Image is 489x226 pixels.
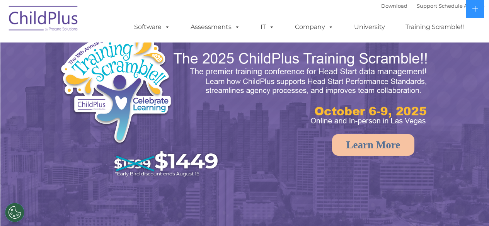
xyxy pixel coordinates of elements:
[417,3,437,9] a: Support
[381,3,407,9] a: Download
[183,19,248,35] a: Assessments
[439,3,484,9] a: Schedule A Demo
[126,19,178,35] a: Software
[287,19,341,35] a: Company
[253,19,282,35] a: IT
[381,3,484,9] font: |
[5,203,24,222] button: Cookies Settings
[398,19,472,35] a: Training Scramble!!
[346,19,393,35] a: University
[5,0,82,39] img: ChildPlus by Procare Solutions
[332,134,415,156] a: Learn More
